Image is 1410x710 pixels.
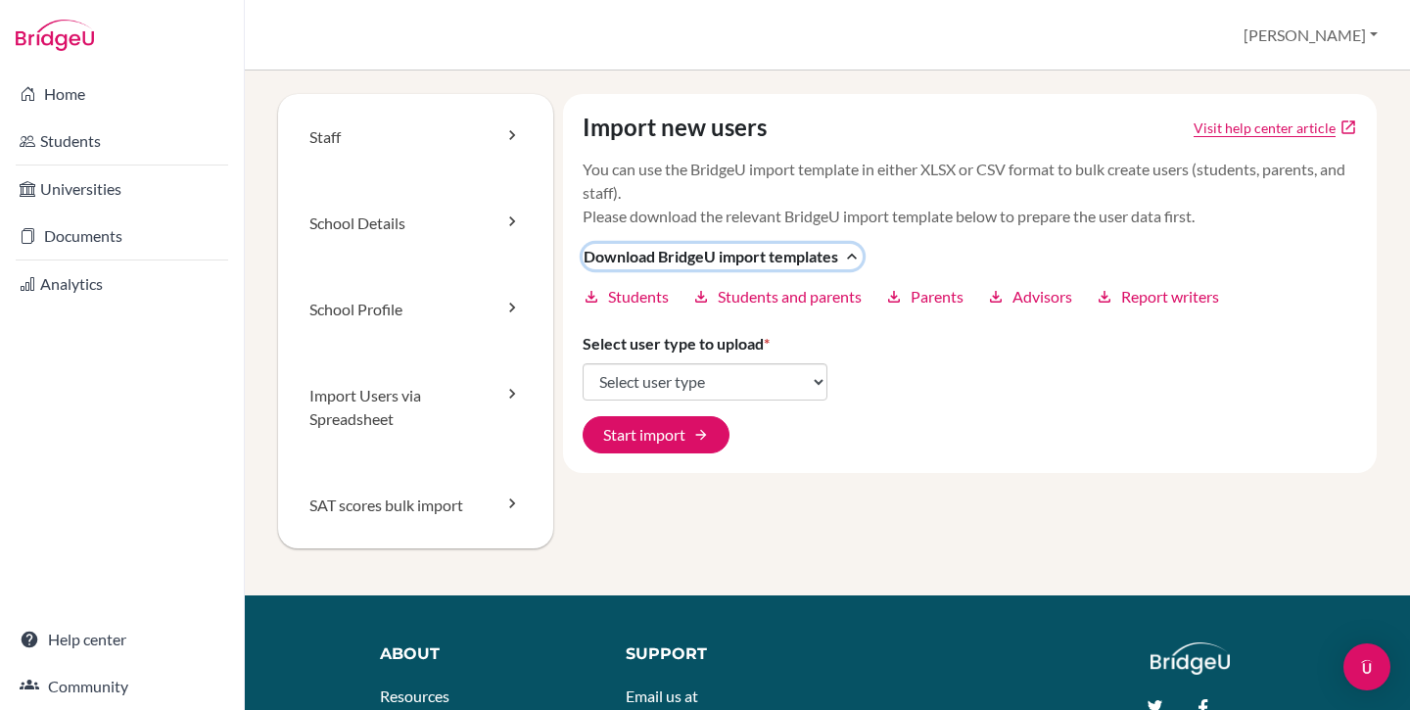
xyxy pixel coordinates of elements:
[278,353,553,462] a: Import Users via Spreadsheet
[583,288,600,306] i: download
[987,288,1005,306] i: download
[380,686,449,705] a: Resources
[718,285,862,308] span: Students and parents
[1194,118,1336,138] a: Click to open Tracking student registration article in a new tab
[278,266,553,353] a: School Profile
[278,180,553,266] a: School Details
[987,285,1072,308] a: downloadAdvisors
[583,244,863,269] button: Download BridgeU import templatesexpand_less
[4,667,240,706] a: Community
[1096,288,1113,306] i: download
[4,264,240,304] a: Analytics
[911,285,963,308] span: Parents
[608,285,669,308] span: Students
[583,285,1358,308] div: Download BridgeU import templatesexpand_less
[626,642,809,666] div: Support
[693,427,709,443] span: arrow_forward
[16,20,94,51] img: Bridge-U
[1235,17,1386,54] button: [PERSON_NAME]
[584,245,838,268] span: Download BridgeU import templates
[4,216,240,256] a: Documents
[4,121,240,161] a: Students
[1151,642,1230,675] img: logo_white@2x-f4f0deed5e89b7ecb1c2cc34c3e3d731f90f0f143d5ea2071677605dd97b5244.png
[842,247,862,266] i: expand_less
[692,288,710,306] i: download
[4,169,240,209] a: Universities
[278,94,553,180] a: Staff
[583,332,770,355] label: Select user type to upload
[583,416,729,453] button: Start import
[583,158,1358,228] p: You can use the BridgeU import template in either XLSX or CSV format to bulk create users (studen...
[583,114,767,142] h4: Import new users
[380,642,582,666] div: About
[692,285,862,308] a: downloadStudents and parents
[583,285,669,308] a: downloadStudents
[885,285,963,308] a: downloadParents
[278,462,553,548] a: SAT scores bulk import
[1343,643,1390,690] div: Open Intercom Messenger
[4,620,240,659] a: Help center
[1339,118,1357,136] a: open_in_new
[1096,285,1219,308] a: downloadReport writers
[1121,285,1219,308] span: Report writers
[885,288,903,306] i: download
[4,74,240,114] a: Home
[1012,285,1072,308] span: Advisors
